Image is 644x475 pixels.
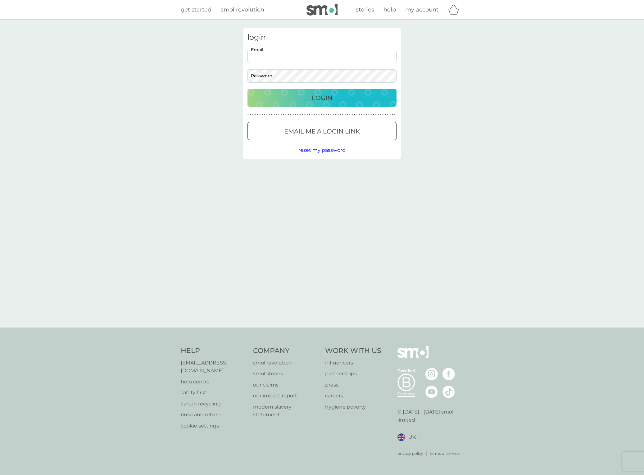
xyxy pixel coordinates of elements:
[295,113,296,116] p: ●
[326,113,327,116] p: ●
[408,433,416,441] span: UK
[392,113,393,116] p: ●
[385,113,386,116] p: ●
[253,346,319,356] h4: Company
[419,436,421,439] img: select a new location
[330,113,332,116] p: ●
[253,359,319,367] a: smol revolution
[314,113,315,116] p: ●
[181,411,247,419] p: rinse and return
[316,113,317,116] p: ●
[335,113,336,116] p: ●
[349,113,351,116] p: ●
[356,5,374,14] a: stories
[311,113,313,116] p: ●
[356,113,358,116] p: ●
[271,113,272,116] p: ●
[430,450,460,456] a: terms of service
[181,346,247,356] h4: Help
[325,403,381,411] p: hygiene poverty
[338,113,339,116] p: ●
[390,113,391,116] p: ●
[255,113,256,116] p: ●
[298,147,346,153] span: reset my password
[253,381,319,389] a: our claims
[425,368,438,380] img: visit the smol Instagram page
[359,113,360,116] p: ●
[307,113,308,116] p: ●
[283,113,284,116] p: ●
[378,113,379,116] p: ●
[380,113,381,116] p: ●
[221,5,264,14] a: smol revolution
[368,113,370,116] p: ●
[325,346,381,356] h4: Work With Us
[309,113,310,116] p: ●
[253,370,319,378] a: smol stories
[262,113,263,116] p: ●
[253,392,319,400] a: our impact report
[274,113,275,116] p: ●
[366,113,367,116] p: ●
[361,113,362,116] p: ●
[253,403,319,419] p: modern slavery statement
[345,113,346,116] p: ●
[340,113,341,116] p: ●
[325,392,381,400] a: careers
[397,450,423,456] a: privacy policy
[375,113,377,116] p: ●
[371,113,372,116] p: ●
[387,113,388,116] p: ●
[325,381,381,389] p: press
[181,5,211,14] a: get started
[257,113,258,116] p: ●
[302,113,303,116] p: ●
[354,113,355,116] p: ●
[252,113,253,116] p: ●
[442,386,455,398] img: visit the smol Tiktok page
[383,5,396,14] a: help
[269,113,270,116] p: ●
[181,6,211,13] span: get started
[425,386,438,398] img: visit the smol Youtube page
[383,113,384,116] p: ●
[247,113,249,116] p: ●
[325,370,381,378] p: partnerships
[284,126,360,136] p: Email me a login link
[293,113,294,116] p: ●
[181,400,247,408] a: carton recycling
[247,89,397,107] button: Login
[306,4,338,16] img: smol
[181,422,247,430] a: cookie settings
[347,113,348,116] p: ●
[397,433,405,441] img: UK flag
[405,5,438,14] a: my account
[405,6,438,13] span: my account
[264,113,265,116] p: ●
[181,378,247,386] p: help centre
[312,93,332,103] p: Login
[319,113,320,116] p: ●
[181,389,247,397] a: safety first
[442,368,455,380] img: visit the smol Facebook page
[259,113,261,116] p: ●
[321,113,322,116] p: ●
[290,113,291,116] p: ●
[276,113,277,116] p: ●
[394,113,396,116] p: ●
[285,113,287,116] p: ●
[397,346,429,367] img: smol
[325,359,381,367] a: influencers
[300,113,301,116] p: ●
[304,113,306,116] p: ●
[278,113,279,116] p: ●
[288,113,289,116] p: ●
[333,113,334,116] p: ●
